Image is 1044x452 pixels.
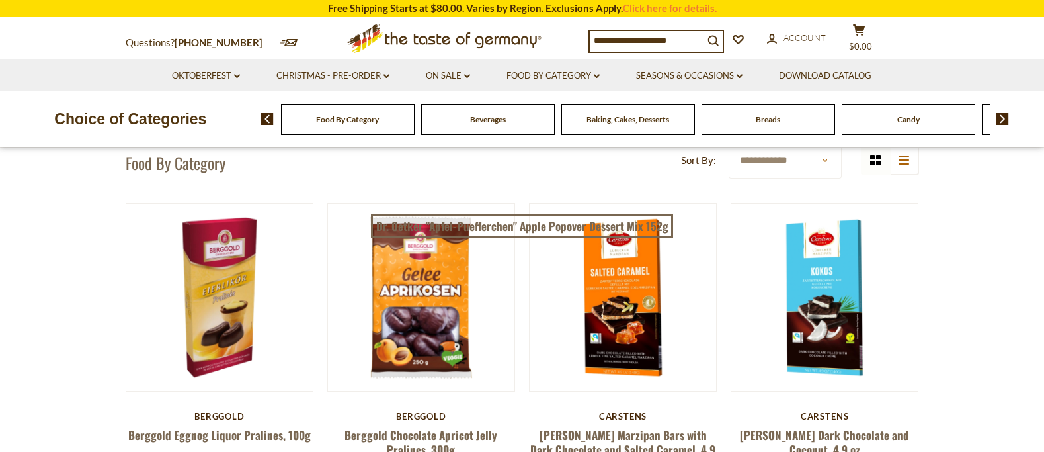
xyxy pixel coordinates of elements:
a: Dr. Oetker "Apfel-Puefferchen" Apple Popover Dessert Mix 152g [371,214,673,238]
img: Berggold Chocolate Apricot Jelly Pralines, 300g [328,204,515,391]
a: Breads [756,114,780,124]
img: Carstens Luebecker Dark Chocolate and Coconut, 4.9 oz [731,204,918,391]
a: Seasons & Occasions [636,69,743,83]
h1: Food By Category [126,153,225,173]
span: Account [783,32,826,43]
div: Carstens [529,411,717,422]
button: $0.00 [840,24,879,57]
a: Download Catalog [779,69,871,83]
div: Berggold [327,411,516,422]
a: On Sale [426,69,470,83]
label: Sort By: [681,152,716,169]
p: Questions? [126,34,272,52]
div: Berggold [126,411,314,422]
a: Oktoberfest [172,69,240,83]
a: Account [767,31,826,46]
a: [PHONE_NUMBER] [175,36,262,48]
img: Carstens Luebecker Marzipan Bars with Dark Chocolate and Salted Caramel, 4.9 oz [530,204,717,391]
img: previous arrow [261,113,274,125]
img: Berggold Eggnog Liquor Pralines, 100g [126,204,313,391]
a: Baking, Cakes, Desserts [586,114,669,124]
img: next arrow [996,113,1009,125]
a: Candy [897,114,920,124]
a: Christmas - PRE-ORDER [276,69,389,83]
a: Food By Category [506,69,600,83]
span: $0.00 [849,41,872,52]
a: Click here for details. [623,2,717,14]
div: Carstens [731,411,919,422]
a: Berggold Eggnog Liquor Pralines, 100g [128,427,311,443]
a: Beverages [470,114,506,124]
a: Food By Category [316,114,379,124]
